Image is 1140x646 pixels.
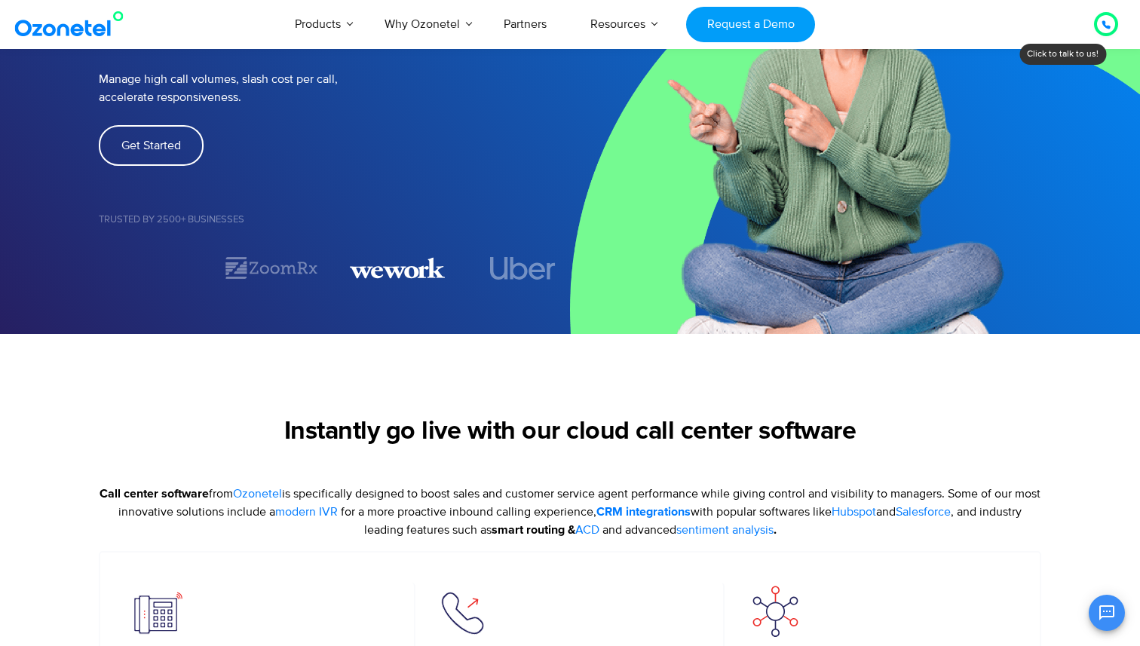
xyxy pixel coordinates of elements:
strong: CRM integrations [596,506,691,518]
h5: Trusted by 2500+ Businesses [99,215,570,225]
div: 2 / 7 [224,255,319,281]
p: Manage high call volumes, slash cost per call, accelerate responsiveness. [99,70,438,106]
img: zoomrx [224,255,319,281]
div: 1 / 7 [99,259,194,277]
p: from is specifically designed to boost sales and customer service agent performance while giving ... [99,485,1041,539]
a: Request a Demo [686,7,815,42]
div: 4 / 7 [475,257,570,280]
strong: smart routing & [492,524,602,536]
a: Hubspot [832,503,876,521]
a: sentiment analysis [676,521,774,539]
a: modern IVR [275,503,338,521]
img: outbound service sale [438,583,495,639]
strong: . [676,524,777,536]
a: ACD [575,521,599,539]
a: Ozonetel [233,485,282,503]
span: Get Started [121,139,181,152]
strong: Call center software [100,488,209,500]
h2: Instantly go live with our cloud call center software [99,417,1041,447]
img: uber [489,257,555,280]
a: Get Started [99,125,204,166]
a: CRM integrations [596,503,691,521]
div: 3 / 7 [350,255,445,281]
a: Salesforce [896,503,951,521]
img: inboud support [129,583,185,639]
div: Image Carousel [99,255,570,281]
img: wework [350,255,445,281]
button: Open chat [1089,595,1125,631]
img: omnichannel interaction [747,583,804,639]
